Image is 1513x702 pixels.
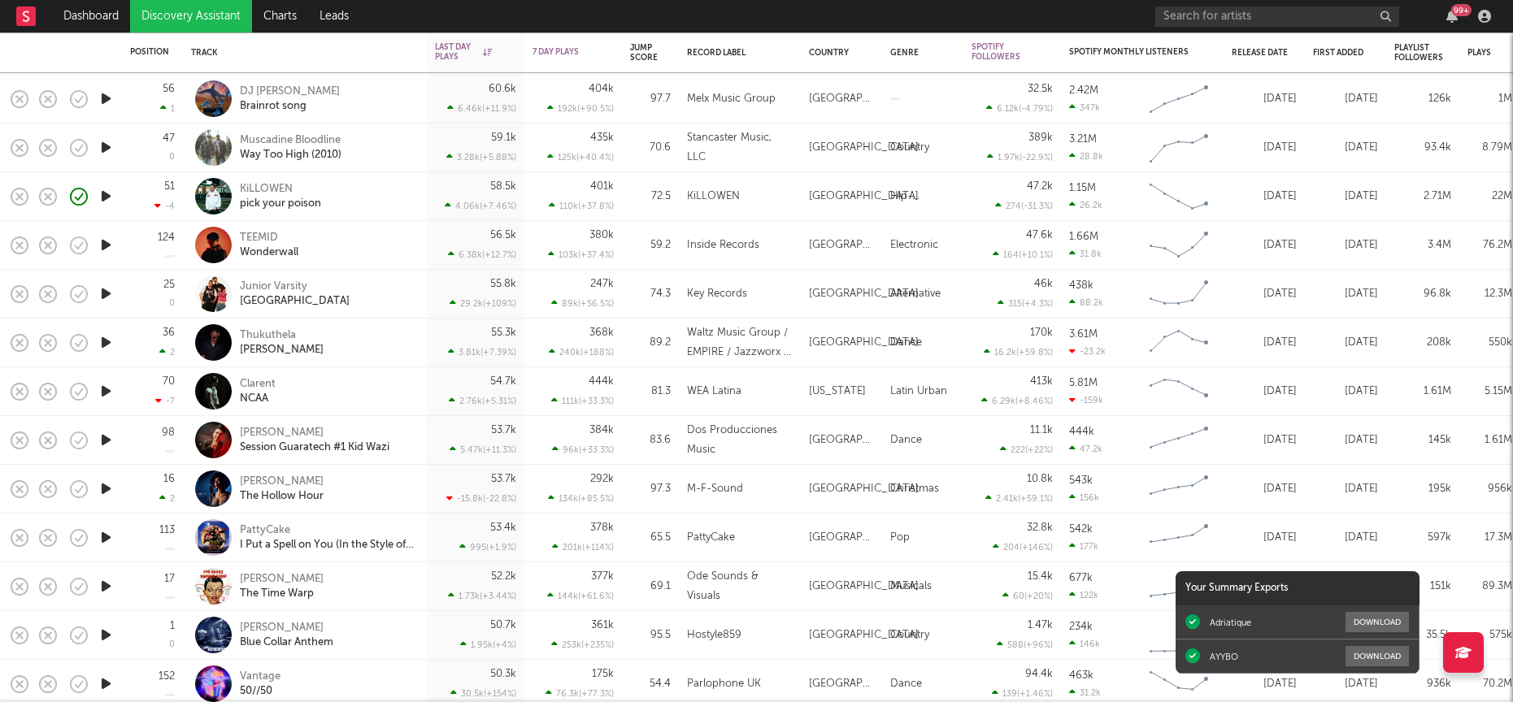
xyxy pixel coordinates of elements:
div: Record Label [687,48,785,58]
div: 2 [159,347,175,357]
div: Ode Sounds & Visuals [687,567,793,606]
div: 59.2 [630,236,671,255]
svg: Chart title [1142,323,1215,363]
div: -4 [154,201,175,211]
div: [DATE] [1313,236,1378,255]
div: 139 ( +1.46 % ) [992,688,1053,699]
div: 7 Day Plays [533,47,589,57]
div: [DATE] [1232,89,1297,109]
a: TEEMIDWonderwall [240,231,298,260]
div: Christmas [890,479,939,499]
div: [GEOGRAPHIC_DATA] [809,674,874,694]
div: 76.3k ( +77.3 % ) [546,688,614,699]
div: 1.95k ( +4 % ) [460,639,516,650]
div: 1.73k ( +3.44 % ) [448,591,516,601]
div: Thukuthela [240,328,324,343]
div: [GEOGRAPHIC_DATA] [809,236,874,255]
div: 6.12k ( -4.79 % ) [986,103,1053,114]
div: 76.2M [1467,236,1512,255]
svg: Chart title [1142,420,1215,461]
svg: Chart title [1142,176,1215,217]
a: Thukuthela[PERSON_NAME] [240,328,324,357]
div: 15.4k [1028,571,1053,582]
div: 2.42M [1069,85,1098,96]
div: 32.8k [1027,522,1053,533]
div: Country [809,48,866,58]
div: [DATE] [1313,138,1378,158]
div: 94.4k [1025,669,1053,679]
div: 389k [1028,132,1053,143]
div: 31.8k [1069,249,1102,259]
div: M-F-Sound [687,479,743,499]
div: [DATE] [1313,431,1378,450]
div: [GEOGRAPHIC_DATA] [809,577,919,596]
div: 134k ( +85.5 % ) [548,493,614,504]
div: [US_STATE] [809,382,866,401]
div: Alternative [890,284,941,304]
div: Latin Urban [890,382,947,401]
div: 81.3 [630,382,671,401]
a: ClarentNCAA [240,377,276,406]
div: 125k ( +40.4 % ) [547,152,614,162]
div: 3.61M [1069,329,1098,340]
a: Vantage50//50 [240,669,280,699]
div: [DATE] [1232,284,1297,304]
div: 11.1k [1030,425,1053,435]
div: [DATE] [1232,479,1297,499]
div: 204 ( +146 % ) [993,542,1053,552]
div: 17 [164,574,175,584]
div: 122k [1069,590,1098,600]
div: Jump Score [630,43,658,63]
div: 51 [164,181,175,192]
div: 5.15M [1467,382,1512,401]
div: 6.38k ( +12.7 % ) [448,249,516,260]
div: 32.5k [1028,84,1053,94]
div: 222 ( +22 % ) [1000,444,1053,455]
div: 25 [163,279,175,290]
div: 550k [1467,333,1512,353]
div: Last Day Plays [435,42,492,62]
div: 2.41k ( +59.1 % ) [985,493,1053,504]
svg: Chart title [1142,274,1215,314]
div: [GEOGRAPHIC_DATA] [809,187,919,206]
div: 292k [590,474,614,484]
div: 444k [1069,427,1094,437]
div: Dance [890,333,922,353]
div: 3.28k ( +5.88 % ) [446,152,516,162]
div: 175k [592,669,614,679]
div: 36 [163,327,175,338]
div: 274 ( -31.3 % ) [995,201,1053,211]
div: 146k [1069,639,1100,649]
div: Spotify Monthly Listeners [1069,47,1191,57]
div: [PERSON_NAME] [240,621,333,635]
div: 22M [1467,187,1512,206]
div: 2.71M [1394,187,1451,206]
div: AYYBO [1210,651,1238,662]
div: 97.3 [630,479,671,499]
a: DJ [PERSON_NAME]Brainrot song [240,84,340,114]
div: 6.29k ( +8.46 % ) [981,396,1053,406]
div: 1.66M [1069,232,1098,242]
div: -15.8k ( -22.8 % ) [446,493,516,504]
div: 192k ( +90.5 % ) [547,103,614,114]
div: Position [130,47,169,57]
div: 170k [1030,327,1053,338]
div: 98 [162,427,175,438]
div: [DATE] [1313,479,1378,499]
div: 444k [589,376,614,387]
div: 69.1 [630,577,671,596]
div: [DATE] [1313,382,1378,401]
div: [GEOGRAPHIC_DATA] [240,294,350,309]
div: 0 [169,640,175,649]
div: 195k [1394,479,1451,499]
div: 380k [589,230,614,240]
div: Parlophone UK [687,674,761,694]
div: 315 ( +4.3 % ) [998,298,1053,309]
div: [DATE] [1232,333,1297,353]
div: 677k [1069,573,1093,583]
div: 95.5 [630,626,671,645]
div: Release Date [1232,48,1289,58]
div: 542k [1069,524,1093,535]
div: 384k [589,425,614,435]
a: Junior Varsity[GEOGRAPHIC_DATA] [240,279,350,309]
